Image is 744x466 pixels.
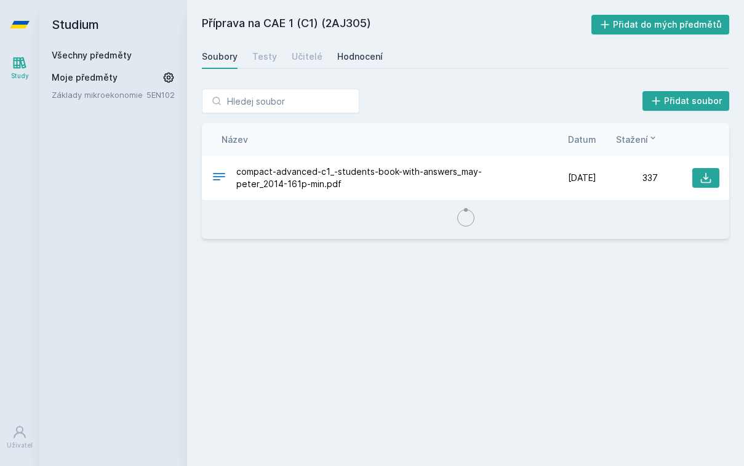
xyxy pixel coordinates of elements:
[52,50,132,60] a: Všechny předměty
[292,50,322,63] div: Učitelé
[52,89,146,101] a: Základy mikroekonomie
[337,44,383,69] a: Hodnocení
[222,133,248,146] button: Název
[642,91,730,111] button: Přidat soubor
[202,50,238,63] div: Soubory
[202,44,238,69] a: Soubory
[2,49,37,87] a: Study
[146,90,175,100] a: 5EN102
[202,15,591,34] h2: Příprava na CAE 1 (C1) (2AJ305)
[568,172,596,184] span: [DATE]
[616,133,658,146] button: Stažení
[596,172,658,184] div: 337
[591,15,730,34] button: Přidat do mých předmětů
[212,169,226,187] div: PDF
[2,419,37,456] a: Uživatel
[337,50,383,63] div: Hodnocení
[252,50,277,63] div: Testy
[7,441,33,450] div: Uživatel
[52,71,118,84] span: Moje předměty
[252,44,277,69] a: Testy
[202,89,359,113] input: Hledej soubor
[616,133,648,146] span: Stažení
[568,133,596,146] button: Datum
[292,44,322,69] a: Učitelé
[236,166,530,190] span: compact-advanced-c1_-students-book-with-answers_may-peter_2014-161p-min.pdf
[11,71,29,81] div: Study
